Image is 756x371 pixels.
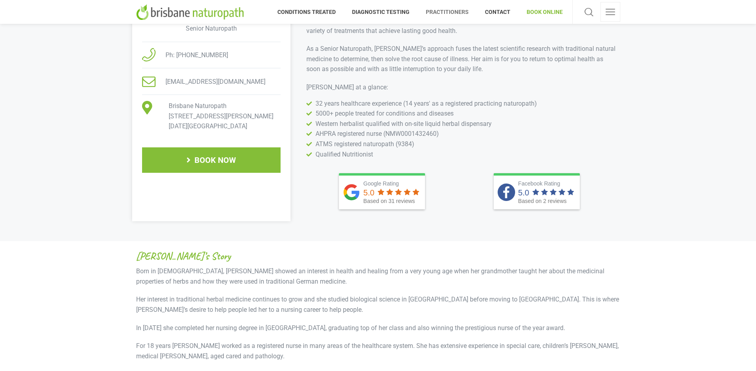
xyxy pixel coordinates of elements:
[136,323,620,333] p: In [DATE] she completed her nursing degree in [GEOGRAPHIC_DATA], graduating top of her class and ...
[364,189,375,197] div: 5.0
[582,2,596,22] a: Search
[364,180,421,187] div: Google Rating
[142,147,281,173] a: BOOK NOW
[314,139,414,149] span: ATMS registered naturopath (9384)
[136,266,620,286] p: Born in [DEMOGRAPHIC_DATA], [PERSON_NAME] showed an interest in health and healing from a very yo...
[314,99,537,109] span: 32 years healthcare experience (14 years' as a registered practicing naturopath)
[136,251,231,261] span: [PERSON_NAME]’s Story
[344,6,418,18] span: DIAGNOSTIC TESTING
[314,119,492,129] span: Western herbalist qualified with on-site liquid herbal dispensary
[518,198,567,205] span: Based on 2 reviews
[277,6,344,18] span: CONDITIONS TREATED
[518,180,576,187] div: Facebook Rating
[156,50,228,60] span: Ph: [PHONE_NUMBER]
[136,4,247,20] img: Brisbane Naturopath
[194,156,236,164] span: BOOK NOW
[142,25,281,32] p: Senior Naturopath
[306,82,616,93] p: [PERSON_NAME] at a glance:
[418,6,477,18] span: PRACTITIONERS
[314,108,454,119] span: 5000+ people treated for conditions and diseases
[477,6,519,18] span: CONTACT
[159,101,273,131] span: Brisbane Naturopath [STREET_ADDRESS][PERSON_NAME] [DATE][GEOGRAPHIC_DATA]
[136,341,620,361] p: For 18 years [PERSON_NAME] worked as a registered nurse in many areas of the healthcare system. S...
[314,149,373,160] span: Qualified Nutritionist
[306,44,616,74] p: As a Senior Naturopath, [PERSON_NAME]’s approach fuses the latest scientific research with tradit...
[136,294,620,315] p: Her interest in traditional herbal medicine continues to grow and she studied biological science ...
[518,189,529,197] div: 5.0
[364,198,415,205] span: Based on 31 reviews
[314,129,439,139] span: AHPRA registered nurse (NMW0001432460)
[156,77,265,87] span: [EMAIL_ADDRESS][DOMAIN_NAME]
[519,6,563,18] span: BOOK ONLINE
